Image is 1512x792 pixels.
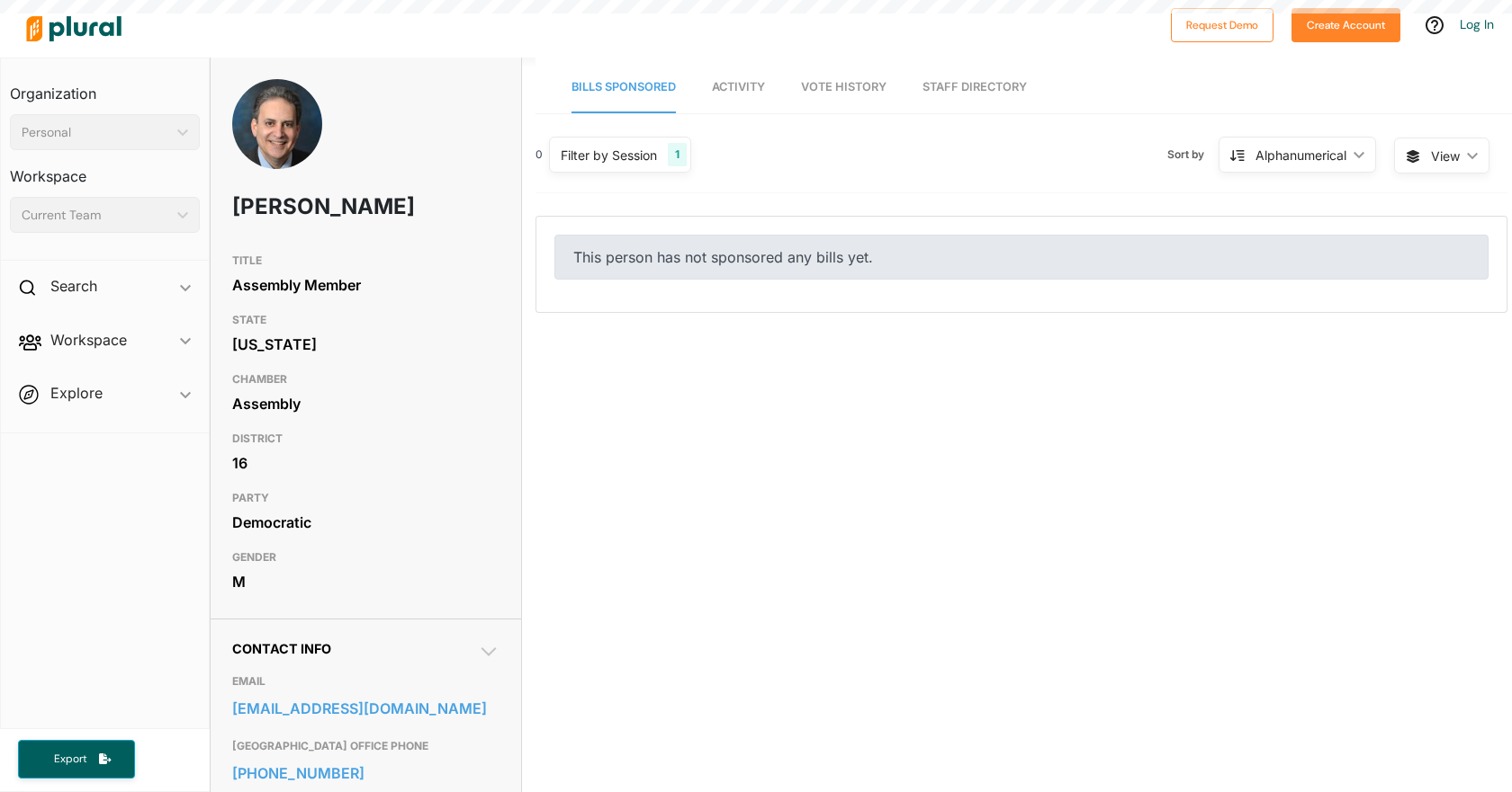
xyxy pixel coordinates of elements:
[1167,147,1219,163] span: Sort by
[232,695,499,722] a: [EMAIL_ADDRESS][DOMAIN_NAME]
[712,62,765,113] a: Activity
[801,80,886,93] span: Vote History
[232,390,499,417] div: Assembly
[554,235,1489,280] div: This person has not sponsored any bills yet.
[232,509,499,536] div: Democratic
[232,760,499,787] a: [PHONE_NUMBER]
[232,369,499,390] h3: CHAMBER
[571,80,676,93] span: Bills Sponsored
[668,143,687,166] div: 1
[232,547,499,568] h3: GENDER
[232,250,499,271] h3: TITLE
[18,740,135,779] button: Export
[10,67,200,107] h3: Organization
[1171,14,1273,33] a: Request Demo
[10,150,200,190] h3: Workspace
[232,271,499,298] div: Assembly Member
[232,735,499,757] h3: [GEOGRAPHIC_DATA] OFFICE PHONE
[232,180,392,234] h1: [PERSON_NAME]
[1460,16,1494,32] a: Log In
[22,123,170,142] div: Personal
[1255,146,1346,165] div: Alphanumerical
[232,428,499,449] h3: DISTRICT
[571,62,676,113] a: Bills Sponsored
[232,331,499,358] div: [US_STATE]
[801,62,886,113] a: Vote History
[41,752,99,767] span: Export
[50,276,97,296] h2: Search
[922,62,1027,113] a: Staff Directory
[232,449,499,476] div: 16
[232,487,499,509] h3: PARTY
[232,309,499,331] h3: STATE
[1431,147,1460,165] span: View
[1291,8,1400,42] button: Create Account
[561,146,657,165] div: Filter by Session
[232,671,499,692] h3: EMAIL
[535,147,543,163] div: 0
[22,206,170,225] div: Current Team
[1171,8,1273,42] button: Request Demo
[232,79,322,210] img: Headshot of Roy Freiman
[1291,14,1400,33] a: Create Account
[712,80,765,93] span: Activity
[232,568,499,595] div: M
[232,641,331,656] span: Contact Info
